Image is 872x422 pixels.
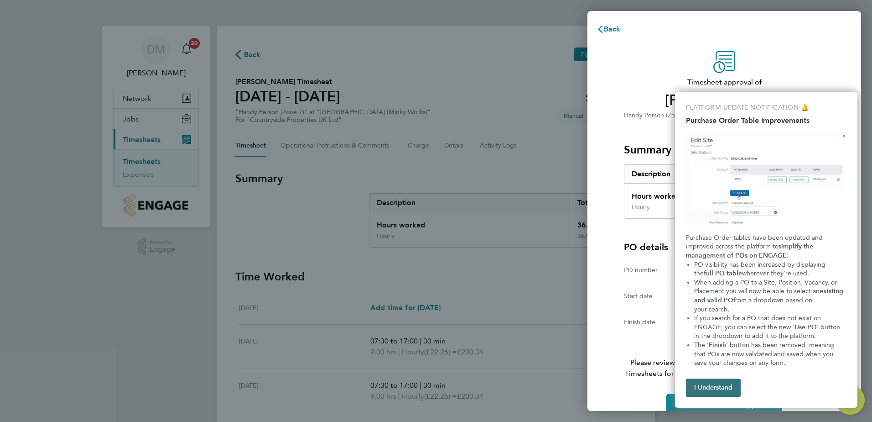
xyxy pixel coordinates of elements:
strong: simplify the management of POs on ENGAGE [686,243,815,259]
span: wherever they're used. [742,269,809,277]
div: Summary of 18 - 24 Aug 2025 [624,164,825,219]
div: Purchase Order Table Improvements [675,92,857,408]
strong: existing and valid PO [694,287,845,304]
span: [PERSON_NAME] [624,91,825,110]
span: ' button in the dropdown to add it to the platform. [694,323,842,340]
button: I Understand [686,379,741,397]
p: PLATFORM UPDATE NOTIFICATION 🔔 [686,103,846,112]
div: Description [624,165,774,183]
span: PO visibility has been increased by displaying the [694,261,827,278]
div: Hours worked [624,184,774,204]
div: Finish date [624,316,724,327]
img: Purchase Order Table Improvements [686,132,846,225]
span: Purchase Order tables have been updated and improved across the platform to [686,234,825,251]
span: Handy Person (Zone 7) [624,111,690,119]
span: If you search for a PO that does not exist on ENGAGE, you can select the new ' [694,314,823,331]
div: Start date [624,290,724,301]
strong: Use PO [794,323,817,331]
span: Back [604,25,621,33]
p: Please review all details before approving this timesheet. [613,335,836,379]
strong: Finish [709,341,726,349]
span: from a dropdown based on your search. [694,296,836,313]
span: When adding a PO to a Site, Position, Vacancy, or Placement you will now be able to select an [694,279,839,295]
span: ' button has been removed, meaning that POs are now validated and saved when you save your change... [694,341,836,367]
span: Timesheets for this client cannot be approved without a PO. [613,368,836,379]
strong: full PO table [704,269,742,277]
div: Hourly [632,204,650,211]
h3: Summary of [DATE] - [DATE] [624,142,825,157]
h4: PO details [624,241,668,253]
span: The ' [694,341,709,349]
span: : [787,252,789,259]
div: PO number [624,264,724,275]
h2: Purchase Order Table Improvements [686,116,846,125]
span: Timesheet approval of [624,77,825,88]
